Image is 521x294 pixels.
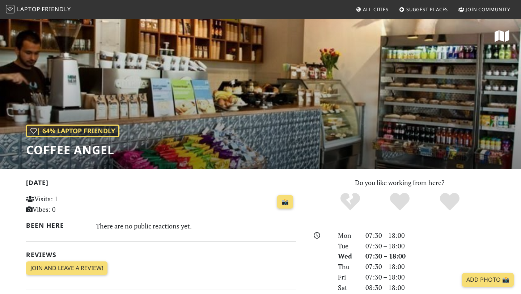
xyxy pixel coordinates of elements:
[26,251,296,259] h2: Reviews
[26,143,119,157] h1: Coffee Angel
[363,6,389,13] span: All Cities
[26,261,107,275] a: Join and leave a review!
[305,177,495,188] p: Do you like working from here?
[334,251,361,261] div: Wed
[26,194,110,215] p: Visits: 1 Vibes: 0
[26,179,296,189] h2: [DATE]
[26,222,87,229] h2: Been here
[26,125,119,137] div: | 64% Laptop Friendly
[361,282,499,293] div: 08:30 – 18:00
[6,5,14,13] img: LaptopFriendly
[375,192,425,212] div: Yes
[42,5,71,13] span: Friendly
[334,230,361,241] div: Mon
[361,230,499,241] div: 07:30 – 18:00
[396,3,451,16] a: Suggest Places
[334,261,361,272] div: Thu
[96,220,296,232] div: There are no public reactions yet.
[334,241,361,251] div: Tue
[425,192,475,212] div: Definitely!
[325,192,375,212] div: No
[361,261,499,272] div: 07:30 – 18:00
[456,3,513,16] a: Join Community
[277,195,293,209] a: 📸
[6,3,71,16] a: LaptopFriendly LaptopFriendly
[462,273,514,287] a: Add Photo 📸
[406,6,448,13] span: Suggest Places
[361,251,499,261] div: 07:30 – 18:00
[353,3,391,16] a: All Cities
[334,282,361,293] div: Sat
[17,5,41,13] span: Laptop
[334,272,361,282] div: Fri
[361,241,499,251] div: 07:30 – 18:00
[466,6,510,13] span: Join Community
[361,272,499,282] div: 07:30 – 18:00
